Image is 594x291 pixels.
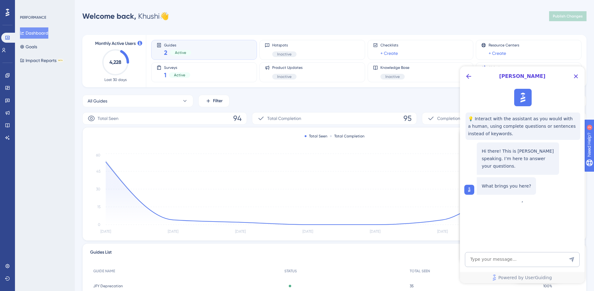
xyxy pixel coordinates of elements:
span: Welcome back, [82,12,136,21]
span: Knowledge Base [380,65,409,70]
span: Filter [213,97,223,105]
div: 2 [43,3,45,8]
span: Active [175,50,186,55]
span: Need Help? [15,2,39,9]
span: Hotspots [272,43,297,48]
button: Publish Changes [549,11,587,21]
span: 2 [164,48,167,57]
div: Total Completion [330,134,365,139]
span: Inactive [385,74,400,79]
span: Publish Changes [553,14,583,19]
span: 95 [403,113,412,123]
tspan: 30 [96,187,100,191]
tspan: 15 [97,205,100,209]
span: 94 [233,113,242,123]
span: GUIDE NAME [93,269,115,274]
span: Guides [164,43,191,47]
span: 100% [543,284,552,289]
tspan: 0 [98,222,100,227]
span: Surveys [164,65,190,69]
tspan: [DATE] [235,229,246,234]
tspan: [DATE] [437,229,448,234]
tspan: 45 [96,169,100,174]
span: Completion Rate [437,115,471,122]
span: STATUS [284,269,297,274]
span: All Guides [88,97,107,105]
span: Inactive [277,52,292,57]
span: Resource Centers [489,43,519,48]
button: All Guides [82,95,193,107]
span: Last 30 days [104,77,127,82]
span: AI Assistant [489,65,513,70]
button: Filter [198,95,229,107]
tspan: [DATE] [370,229,380,234]
span: Total Completion [267,115,301,122]
tspan: [DATE] [100,229,111,234]
tspan: [DATE] [302,229,313,234]
tspan: 60 [96,153,100,157]
span: Active [174,73,185,78]
span: 35 [410,284,414,289]
text: 4,228 [109,59,121,65]
span: 1 [164,71,167,79]
div: Khushi 👋 [82,11,169,21]
tspan: [DATE] [168,229,178,234]
span: Inactive [277,74,292,79]
span: Checklists [380,43,398,48]
span: TOTAL SEEN [410,269,430,274]
span: Guides List [90,249,112,260]
span: JFY Deprecation [93,284,123,289]
span: Monthly Active Users [95,40,136,47]
a: + Create [380,50,398,57]
span: Product Updates [272,65,302,70]
a: + Create [489,50,506,57]
span: Total Seen [98,115,118,122]
div: Total Seen [305,134,327,139]
iframe: UserGuiding AI Assistant [460,66,585,283]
